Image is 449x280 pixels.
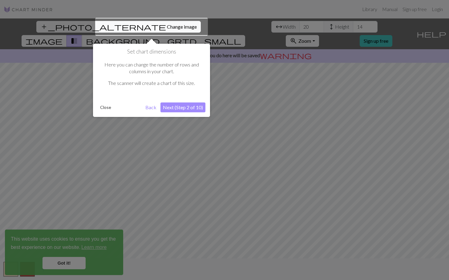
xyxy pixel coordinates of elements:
button: Close [98,103,114,112]
p: The scanner will create a chart of this size. [101,80,202,86]
p: Here you can change the number of rows and columns in your chart. [101,61,202,75]
div: Set chart dimensions [93,44,210,117]
h1: Set chart dimensions [98,48,205,55]
button: Back [143,102,159,112]
button: Next (Step 2 of 10) [160,102,205,112]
